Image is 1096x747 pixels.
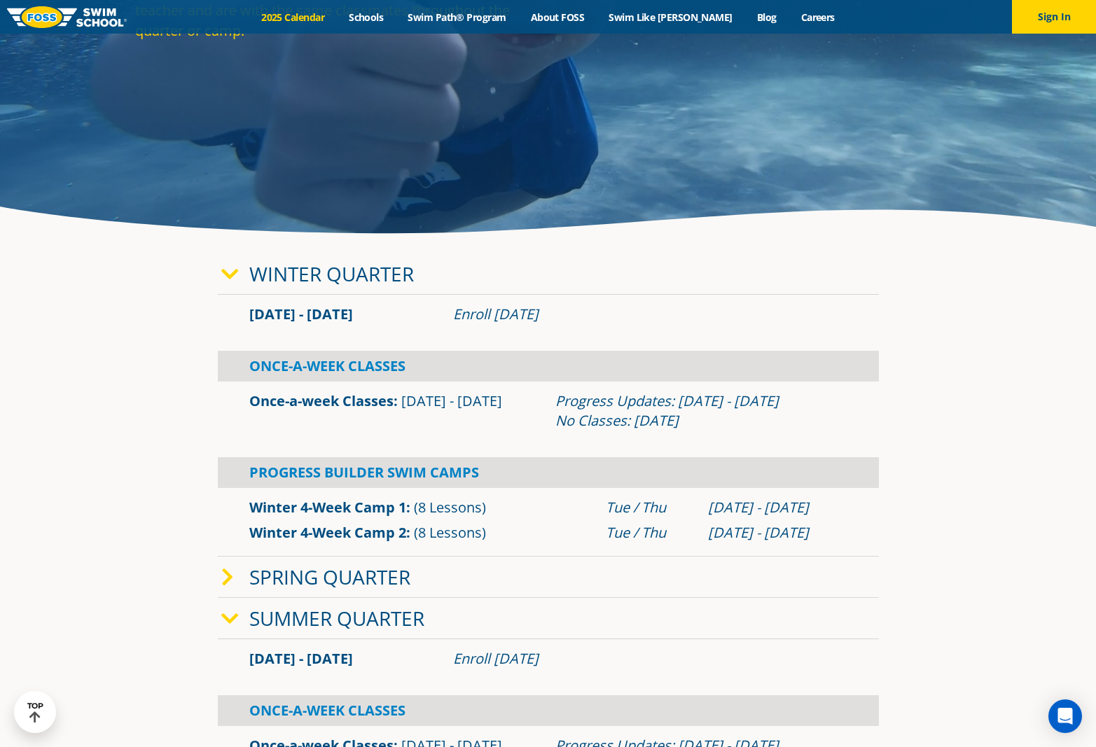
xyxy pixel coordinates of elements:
[249,605,424,631] a: Summer Quarter
[414,523,486,542] span: (8 Lessons)
[249,498,406,517] a: Winter 4-Week Camp 1
[744,11,789,24] a: Blog
[249,305,353,323] span: [DATE] - [DATE]
[27,701,43,723] div: TOP
[249,260,414,287] a: Winter Quarter
[337,11,396,24] a: Schools
[1048,699,1082,733] div: Open Intercom Messenger
[396,11,518,24] a: Swim Path® Program
[249,391,394,410] a: Once-a-week Classes
[597,11,745,24] a: Swim Like [PERSON_NAME]
[708,498,847,517] div: [DATE] - [DATE]
[7,6,127,28] img: FOSS Swim School Logo
[606,498,694,517] div: Tue / Thu
[401,391,502,410] span: [DATE] - [DATE]
[518,11,597,24] a: About FOSS
[218,695,879,726] div: Once-A-Week Classes
[555,391,847,431] div: Progress Updates: [DATE] - [DATE] No Classes: [DATE]
[249,523,406,542] a: Winter 4-Week Camp 2
[453,305,847,324] div: Enroll [DATE]
[249,649,353,668] span: [DATE] - [DATE]
[789,11,847,24] a: Careers
[453,649,847,669] div: Enroll [DATE]
[249,564,410,590] a: Spring Quarter
[606,523,694,543] div: Tue / Thu
[249,11,337,24] a: 2025 Calendar
[414,498,486,517] span: (8 Lessons)
[218,457,879,488] div: Progress Builder Swim Camps
[218,351,879,382] div: Once-A-Week Classes
[708,523,847,543] div: [DATE] - [DATE]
